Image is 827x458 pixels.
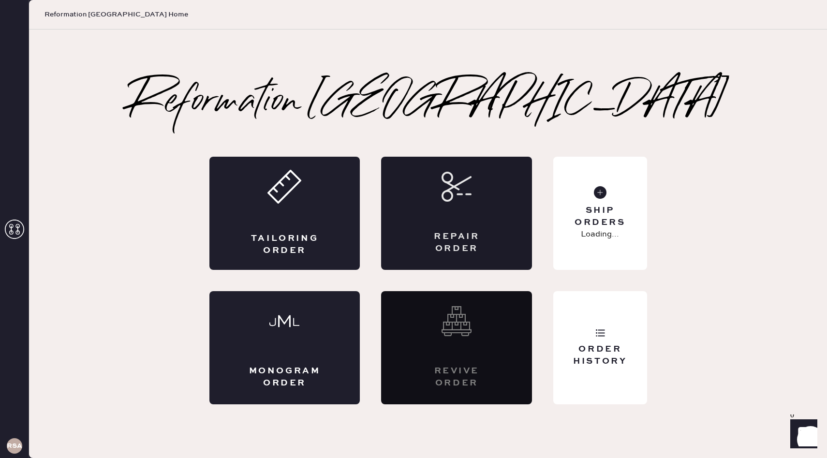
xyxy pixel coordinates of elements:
h3: RSA [7,443,22,449]
div: Revive order [420,365,493,389]
div: Ship Orders [561,205,639,229]
span: Reformation [GEOGRAPHIC_DATA] Home [44,10,188,19]
div: Repair Order [420,231,493,255]
div: Interested? Contact us at care@hemster.co [381,291,532,404]
div: Order History [561,343,639,368]
iframe: Front Chat [781,414,823,456]
div: Monogram Order [248,365,322,389]
div: Tailoring Order [248,233,322,257]
h2: Reformation [GEOGRAPHIC_DATA] [129,83,727,122]
p: Loading... [581,229,619,240]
